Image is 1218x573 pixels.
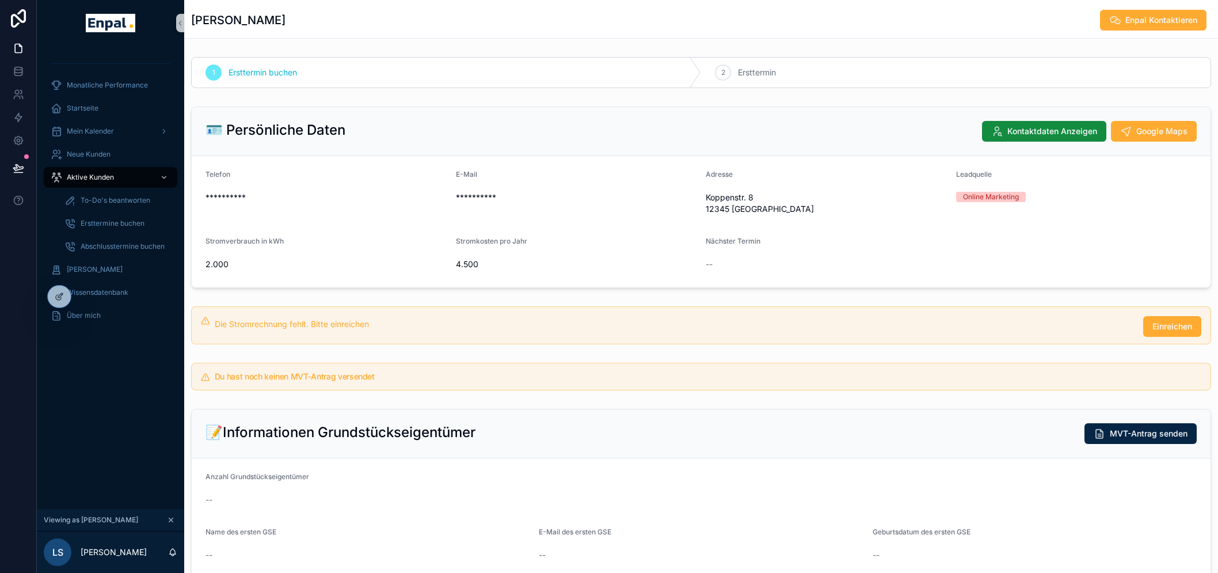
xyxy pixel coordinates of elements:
[1084,423,1197,444] button: MVT-Antrag senden
[44,515,138,525] span: Viewing as [PERSON_NAME]
[1152,321,1192,332] span: Einreichen
[706,237,760,245] span: Nächster Termin
[1125,14,1197,26] span: Enpal Kontaktieren
[1110,428,1187,439] span: MVT-Antrag senden
[58,213,177,234] a: Ersttermine buchen
[67,150,111,159] span: Neue Kunden
[44,259,177,280] a: [PERSON_NAME]
[1136,126,1187,137] span: Google Maps
[205,259,447,270] span: 2.000
[205,170,230,179] span: Telefon
[539,528,611,536] span: E-Mail des ersten GSE
[67,173,114,182] span: Aktive Kunden
[1100,10,1206,31] button: Enpal Kontaktieren
[44,75,177,96] a: Monatliche Performance
[873,528,970,536] span: Geburtsdatum des ersten GSE
[215,318,1134,330] div: Die Stromrechnung fehlt. Bitte einreichen
[212,68,215,77] span: 1
[67,104,98,113] span: Startseite
[205,121,345,139] h2: 🪪 Persönliche Daten
[205,237,284,245] span: Stromverbrauch in kWh
[1007,126,1097,137] span: Kontaktdaten Anzeigen
[205,472,309,481] span: Anzahl Grundstückseigentümer
[37,46,184,341] div: scrollable content
[706,192,947,215] span: Koppenstr. 8 12345 [GEOGRAPHIC_DATA]
[44,282,177,303] a: Wissensdatenbank
[215,319,369,329] span: Die Stromrechnung fehlt. Bitte einreichen
[539,549,546,561] span: --
[81,219,144,228] span: Ersttermine buchen
[706,259,713,270] span: --
[1111,121,1197,142] button: Google Maps
[81,547,147,558] p: [PERSON_NAME]
[58,236,177,257] a: Abschlusstermine buchen
[706,170,733,179] span: Adresse
[81,242,165,251] span: Abschlusstermine buchen
[721,68,725,77] span: 2
[44,121,177,142] a: Mein Kalender
[205,549,212,561] span: --
[205,494,212,506] span: --
[58,190,177,211] a: To-Do's beantworten
[44,167,177,188] a: Aktive Kunden
[81,196,150,205] span: To-Do's beantworten
[67,265,123,274] span: [PERSON_NAME]
[456,237,527,245] span: Stromkosten pro Jahr
[456,259,697,270] span: 4.500
[205,528,276,536] span: Name des ersten GSE
[982,121,1106,142] button: Kontaktdaten Anzeigen
[44,305,177,326] a: Über mich
[963,192,1019,202] div: Online Marketing
[52,545,63,559] span: LS
[456,170,477,179] span: E-Mail
[956,170,992,179] span: Leadquelle
[229,67,297,78] span: Ersttermin buchen
[67,127,114,136] span: Mein Kalender
[67,81,148,90] span: Monatliche Performance
[86,14,135,32] img: App logo
[215,373,1201,381] h5: Du hast noch keinen MVT-Antrag versendet
[191,12,286,28] h1: [PERSON_NAME]
[67,288,128,297] span: Wissensdatenbank
[873,549,880,561] span: --
[738,67,776,78] span: Ersttermin
[205,423,475,442] h2: 📝Informationen Grundstückseigentümer
[67,311,101,320] span: Über mich
[44,144,177,165] a: Neue Kunden
[44,98,177,119] a: Startseite
[1143,316,1201,337] button: Einreichen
